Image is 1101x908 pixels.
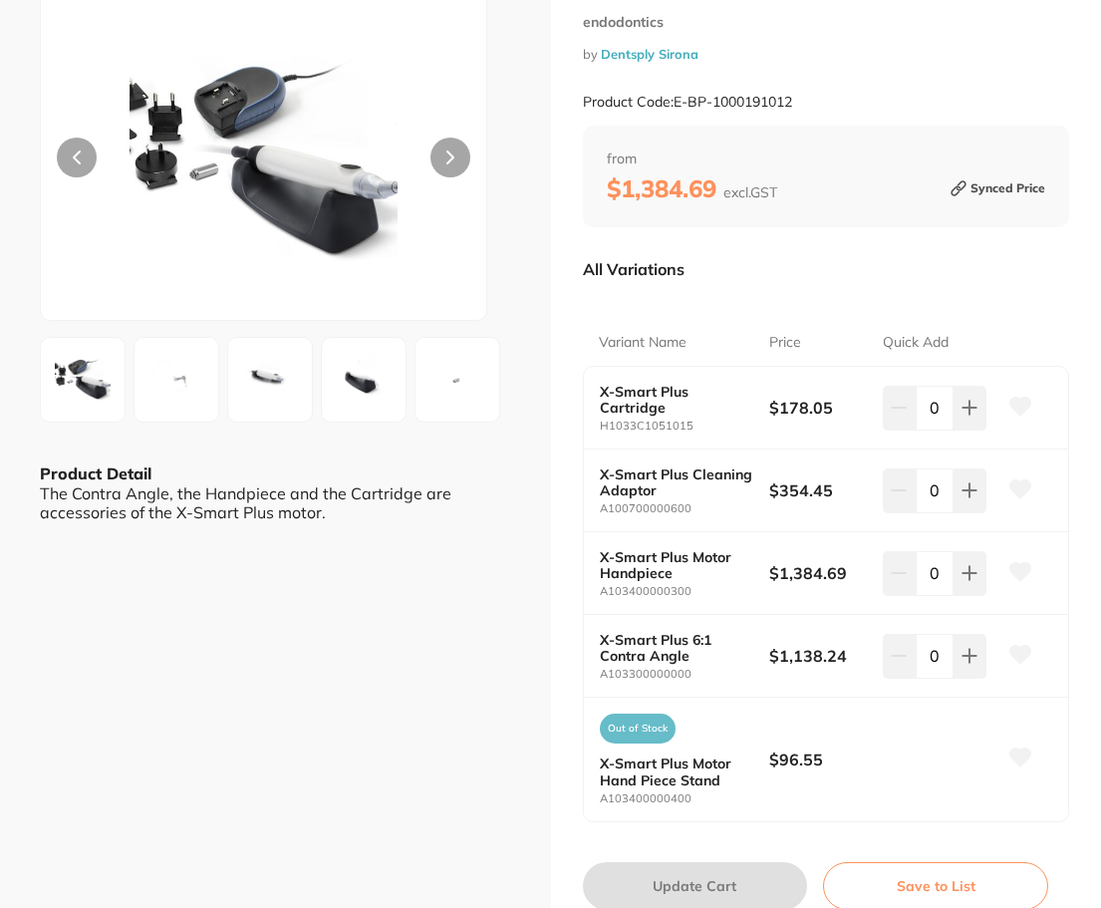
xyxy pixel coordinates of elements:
[600,632,752,664] b: X-Smart Plus 6:1 Contra Angle
[600,792,769,805] small: A103400000400
[583,259,685,279] p: All Variations
[600,714,676,744] span: Out of Stock
[47,344,119,416] img: Zw
[607,150,1046,169] span: from
[583,14,1070,31] small: endodontics
[421,344,493,416] img: NS5qcGc
[234,344,306,416] img: MC5qcGc
[583,94,792,111] small: Product Code: E-BP-1000191012
[600,585,769,598] small: A103400000300
[723,183,777,201] span: excl. GST
[600,668,769,681] small: A103300000000
[40,463,151,483] b: Product Detail
[140,344,212,416] img: MDAwMC5qcGc
[951,173,1045,203] small: Synced Price
[883,333,949,353] p: Quick Add
[40,484,511,521] div: The Contra Angle, the Handpiece and the Cartridge are accessories of the X-Smart Plus motor.
[600,466,752,498] b: X-Smart Plus Cleaning Adaptor
[600,384,752,416] b: X-Smart Plus Cartridge
[769,645,871,667] b: $1,138.24
[328,344,400,416] img: Zw
[769,479,871,501] b: $354.45
[583,47,1070,62] small: by
[769,333,801,353] p: Price
[769,397,871,419] b: $178.05
[600,502,769,515] small: A100700000600
[600,549,752,581] b: X-Smart Plus Motor Handpiece
[130,5,397,320] img: Zw
[600,420,769,433] small: H1033C1051015
[769,749,871,770] b: $96.55
[607,173,777,203] b: $1,384.69
[599,333,687,353] p: Variant Name
[769,562,871,584] b: $1,384.69
[601,46,698,62] a: Dentsply Sirona
[600,756,752,787] b: X-Smart Plus Motor Hand Piece Stand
